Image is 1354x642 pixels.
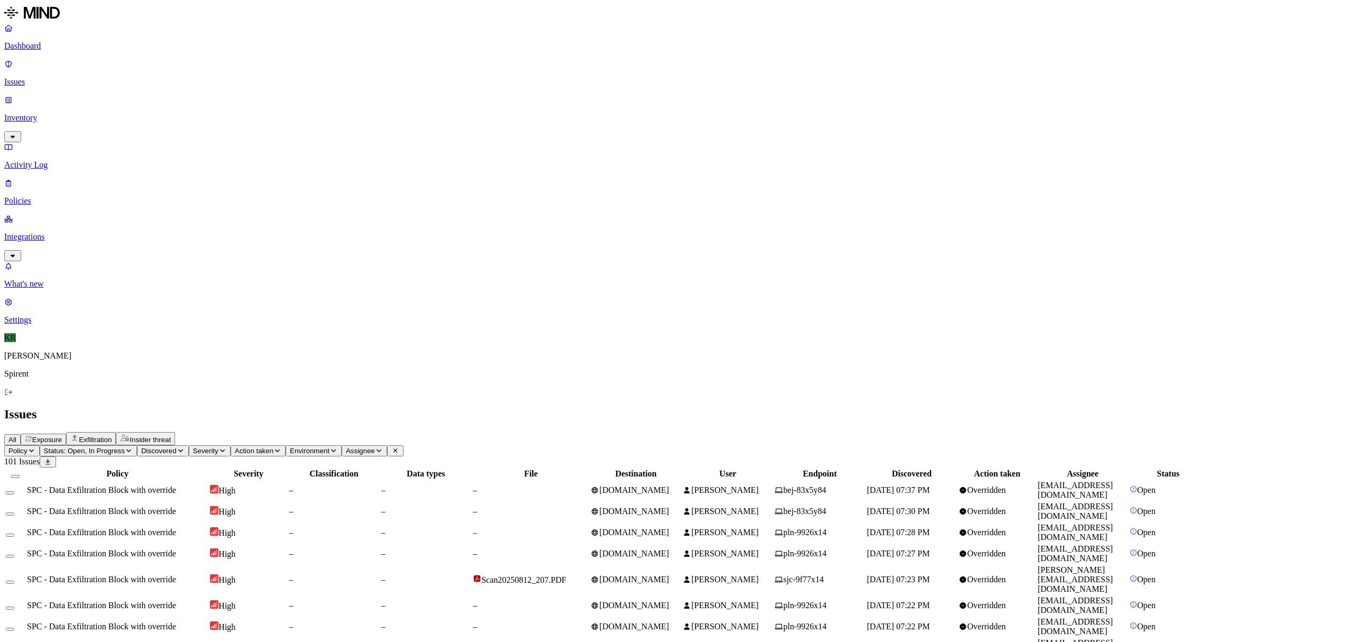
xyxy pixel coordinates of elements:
p: Settings [4,315,1350,325]
button: Select row [6,491,14,494]
span: Open [1137,601,1156,610]
a: Integrations [4,214,1350,260]
img: status-open.svg [1130,549,1137,556]
span: pln-9926x14 [783,528,827,537]
span: [EMAIL_ADDRESS][DOMAIN_NAME] [1038,502,1113,520]
span: Discovered [141,447,177,455]
span: – [381,507,385,516]
span: SPC - Data Exfiltration Block with override [27,575,176,584]
span: [PERSON_NAME] [691,622,758,631]
span: [PERSON_NAME] [691,507,758,516]
span: – [381,622,385,631]
p: Integrations [4,232,1350,242]
span: – [289,485,294,494]
span: [DOMAIN_NAME] [599,575,669,584]
span: SPC - Data Exfiltration Block with override [27,622,176,631]
span: – [381,575,385,584]
span: High [218,601,235,610]
a: MIND [4,4,1350,23]
span: Exfiltration [79,436,112,444]
p: Issues [4,77,1350,87]
span: Environment [290,447,330,455]
img: MIND [4,4,60,21]
span: Assignee [346,447,375,455]
a: Issues [4,59,1350,87]
span: High [218,549,235,558]
span: Status: Open, In Progress [44,447,125,455]
span: [EMAIL_ADDRESS][DOMAIN_NAME] [1038,596,1113,615]
span: KR [4,333,16,342]
span: – [381,485,385,494]
span: [DOMAIN_NAME] [599,622,669,631]
div: Destination [591,469,681,479]
img: adobe-pdf.svg [473,574,481,583]
span: Open [1137,485,1156,494]
span: [EMAIL_ADDRESS][DOMAIN_NAME] [1038,523,1113,542]
span: – [381,601,385,610]
span: [PERSON_NAME] [691,485,758,494]
span: [EMAIL_ADDRESS][DOMAIN_NAME] [1038,544,1113,563]
div: User [683,469,773,479]
p: Activity Log [4,160,1350,170]
span: [DOMAIN_NAME] [599,601,669,610]
img: severity-high.svg [210,600,218,609]
div: Status [1130,469,1206,479]
button: Select row [6,555,14,558]
span: 101 Issues [4,457,40,466]
div: Discovered [867,469,957,479]
span: [DATE] 07:23 PM [867,575,930,584]
span: Open [1137,575,1156,584]
span: High [218,575,235,584]
span: pln-9926x14 [783,601,827,610]
p: Spirent [4,369,1350,379]
span: Overridden [967,575,1006,584]
img: status-open.svg [1130,528,1137,535]
span: – [289,528,294,537]
span: [DATE] 07:30 PM [867,507,930,516]
span: High [218,486,235,495]
span: – [289,601,294,610]
img: severity-high.svg [210,527,218,536]
div: Assignee [1038,469,1128,479]
img: status-open.svg [1130,485,1137,493]
span: [PERSON_NAME] [691,601,758,610]
span: Overridden [967,601,1006,610]
img: status-open.svg [1130,622,1137,629]
p: What's new [4,279,1350,289]
span: bej-83x5y84 [783,507,826,516]
span: – [289,575,294,584]
img: status-open.svg [1130,601,1137,608]
button: Select all [11,475,20,478]
p: Inventory [4,113,1350,123]
span: SPC - Data Exfiltration Block with override [27,601,176,610]
img: severity-high.svg [210,548,218,557]
span: Scan20250812_207.PDF [481,575,566,584]
a: Settings [4,297,1350,325]
span: Policy [8,447,28,455]
span: [DATE] 07:37 PM [867,485,930,494]
span: Open [1137,528,1156,537]
p: Policies [4,196,1350,206]
span: – [381,549,385,558]
span: bej-83x5y84 [783,485,826,494]
span: Action taken [235,447,273,455]
button: Select row [6,607,14,610]
div: Endpoint [775,469,865,479]
span: SPC - Data Exfiltration Block with override [27,528,176,537]
span: sjc-9f77x14 [783,575,824,584]
span: Overridden [967,528,1006,537]
h2: Issues [4,407,1350,421]
span: Open [1137,549,1156,558]
img: severity-high.svg [210,574,218,583]
span: – [381,528,385,537]
span: Open [1137,507,1156,516]
span: [DATE] 07:27 PM [867,549,930,558]
span: All [8,436,16,444]
span: [DATE] 07:22 PM [867,601,930,610]
span: pln-9926x14 [783,549,827,558]
a: What's new [4,261,1350,289]
div: Severity [210,469,287,479]
div: File [473,469,589,479]
span: High [218,507,235,516]
button: Select row [6,628,14,631]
